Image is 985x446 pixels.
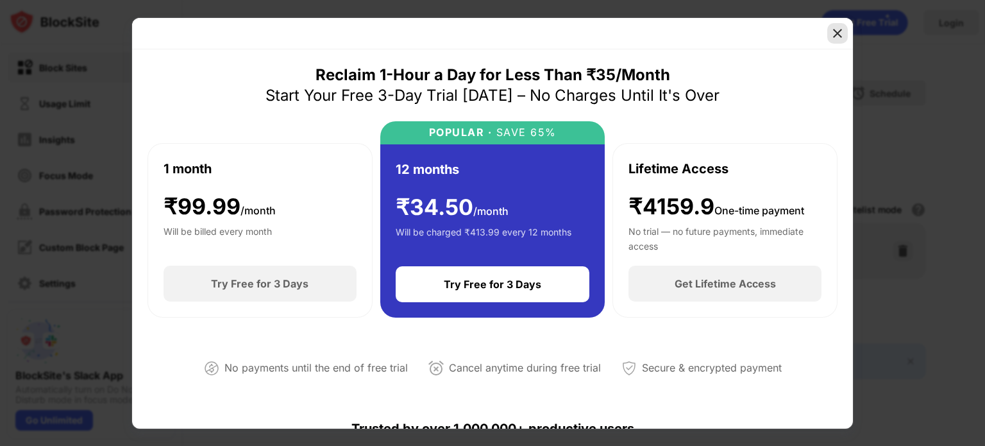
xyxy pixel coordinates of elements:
[642,359,782,377] div: Secure & encrypted payment
[396,194,509,221] div: ₹ 34.50
[240,204,276,217] span: /month
[473,205,509,218] span: /month
[164,159,212,178] div: 1 month
[621,361,637,376] img: secured-payment
[628,159,728,178] div: Lifetime Access
[265,85,720,106] div: Start Your Free 3-Day Trial [DATE] – No Charges Until It's Over
[316,65,670,85] div: Reclaim 1-Hour a Day for Less Than ₹35/Month
[164,194,276,220] div: ₹ 99.99
[396,225,571,251] div: Will be charged ₹413.99 every 12 months
[428,361,444,376] img: cancel-anytime
[675,277,776,290] div: Get Lifetime Access
[628,225,821,250] div: No trial — no future payments, immediate access
[164,225,272,250] div: Will be billed every month
[449,359,601,377] div: Cancel anytime during free trial
[444,278,541,291] div: Try Free for 3 Days
[396,160,459,179] div: 12 months
[224,359,408,377] div: No payments until the end of free trial
[492,126,557,139] div: SAVE 65%
[714,204,804,217] span: One-time payment
[204,361,219,376] img: not-paying
[211,277,308,290] div: Try Free for 3 Days
[429,126,492,139] div: POPULAR ·
[628,194,804,220] div: ₹4159.9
